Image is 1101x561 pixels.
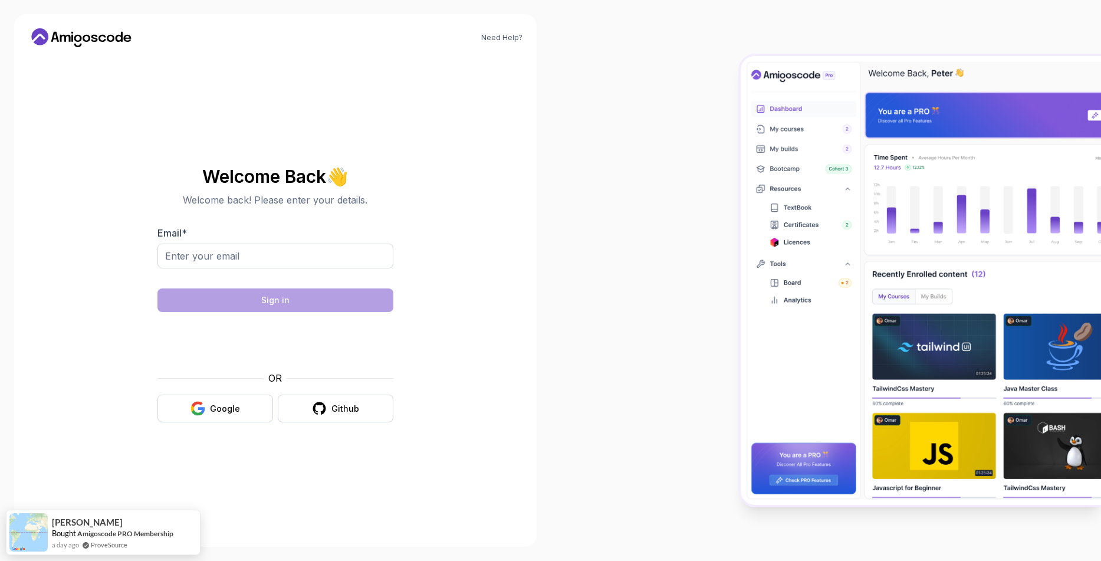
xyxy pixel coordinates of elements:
[210,403,240,415] div: Google
[157,193,393,207] p: Welcome back! Please enter your details.
[157,395,273,422] button: Google
[157,288,393,312] button: Sign in
[157,167,393,186] h2: Welcome Back
[52,540,79,550] span: a day ago
[278,395,393,422] button: Github
[28,28,134,47] a: Home link
[157,227,187,239] label: Email *
[326,167,348,186] span: 👋
[77,529,173,538] a: Amigoscode PRO Membership
[52,517,123,527] span: [PERSON_NAME]
[186,319,364,364] iframe: Widget containing checkbox for hCaptcha security challenge
[9,513,48,552] img: provesource social proof notification image
[52,529,76,538] span: Bought
[91,540,127,550] a: ProveSource
[741,56,1101,505] img: Amigoscode Dashboard
[261,294,290,306] div: Sign in
[268,371,282,385] p: OR
[481,33,522,42] a: Need Help?
[331,403,359,415] div: Github
[157,244,393,268] input: Enter your email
